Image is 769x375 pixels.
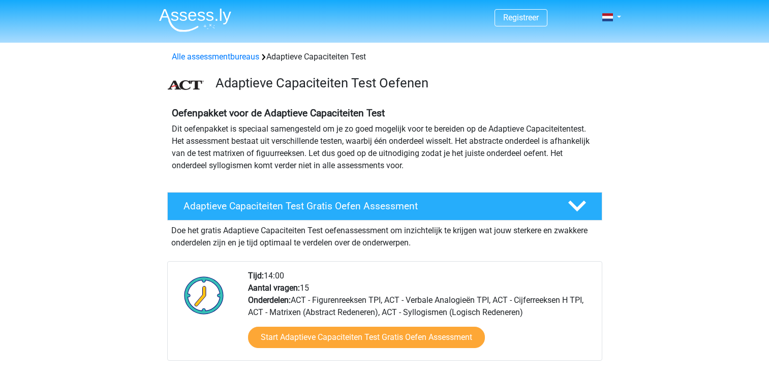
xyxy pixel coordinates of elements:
b: Oefenpakket voor de Adaptieve Capaciteiten Test [172,107,385,119]
div: Adaptieve Capaciteiten Test [168,51,602,63]
a: Adaptieve Capaciteiten Test Gratis Oefen Assessment [163,192,606,221]
h4: Adaptieve Capaciteiten Test Gratis Oefen Assessment [183,200,551,212]
b: Tijd: [248,271,264,280]
img: Klok [178,270,230,321]
a: Start Adaptieve Capaciteiten Test Gratis Oefen Assessment [248,327,485,348]
a: Alle assessmentbureaus [172,52,259,61]
a: Registreer [503,13,539,22]
div: 14:00 15 ACT - Figurenreeksen TPI, ACT - Verbale Analogieën TPI, ACT - Cijferreeksen H TPI, ACT -... [240,270,601,360]
div: Doe het gratis Adaptieve Capaciteiten Test oefenassessment om inzichtelijk te krijgen wat jouw st... [167,221,602,249]
b: Aantal vragen: [248,283,300,293]
b: Onderdelen: [248,295,291,305]
h3: Adaptieve Capaciteiten Test Oefenen [216,75,594,91]
img: Assessly [159,8,231,32]
p: Dit oefenpakket is speciaal samengesteld om je zo goed mogelijk voor te bereiden op de Adaptieve ... [172,123,598,172]
img: ACT [168,80,204,90]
